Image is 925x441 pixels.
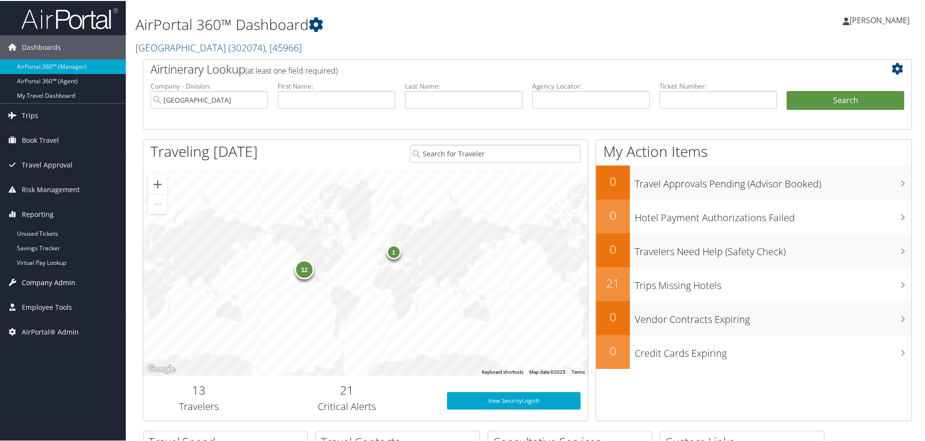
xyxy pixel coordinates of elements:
[635,239,911,258] h3: Travelers Need Help (Safety Check)
[596,140,911,161] h1: My Action Items
[635,341,911,359] h3: Credit Cards Expiring
[596,300,911,334] a: 0Vendor Contracts Expiring
[635,273,911,291] h3: Trips Missing Hotels
[596,172,630,189] h2: 0
[22,201,54,226] span: Reporting
[635,307,911,325] h3: Vendor Contracts Expiring
[22,103,38,127] span: Trips
[596,206,630,223] h2: 0
[22,127,59,152] span: Book Travel
[447,391,581,409] a: View SecurityLogic®
[596,240,630,257] h2: 0
[850,14,910,25] span: [PERSON_NAME]
[635,205,911,224] h3: Hotel Payment Authorizations Failed
[22,177,80,201] span: Risk Management
[596,266,911,300] a: 21Trips Missing Hotels
[278,80,395,90] label: First Name:
[295,259,314,278] div: 12
[532,80,650,90] label: Agency Locator:
[245,64,338,75] span: (at least one field required)
[22,319,79,343] span: AirPortal® Admin
[150,140,258,161] h1: Traveling [DATE]
[22,152,73,176] span: Travel Approval
[843,5,919,34] a: [PERSON_NAME]
[596,334,911,368] a: 0Credit Cards Expiring
[146,362,178,375] img: Google
[150,381,247,397] h2: 13
[635,171,911,190] h3: Travel Approvals Pending (Advisor Booked)
[482,368,523,375] button: Keyboard shortcuts
[135,14,658,34] h1: AirPortal 360™ Dashboard
[22,294,72,319] span: Employee Tools
[571,368,585,374] a: Terms (opens in new tab)
[410,144,581,162] input: Search for Traveler
[262,399,433,412] h3: Critical Alerts
[146,362,178,375] a: Open this area in Google Maps (opens a new window)
[596,308,630,324] h2: 0
[150,399,247,412] h3: Travelers
[22,34,61,59] span: Dashboards
[262,381,433,397] h2: 21
[265,40,302,53] span: , [ 45966 ]
[596,165,911,198] a: 0Travel Approvals Pending (Advisor Booked)
[148,174,167,193] button: Zoom in
[596,274,630,290] h2: 21
[150,80,268,90] label: Company - Division:
[659,80,777,90] label: Ticket Number:
[596,232,911,266] a: 0Travelers Need Help (Safety Check)
[596,198,911,232] a: 0Hotel Payment Authorizations Failed
[148,194,167,213] button: Zoom out
[529,368,566,374] span: Map data ©2025
[386,243,401,258] div: 1
[135,40,302,53] a: [GEOGRAPHIC_DATA]
[21,6,118,29] img: airportal-logo.png
[22,270,75,294] span: Company Admin
[405,80,522,90] label: Last Name:
[150,60,840,76] h2: Airtinerary Lookup
[596,342,630,358] h2: 0
[787,90,904,109] button: Search
[228,40,265,53] span: ( 302074 )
